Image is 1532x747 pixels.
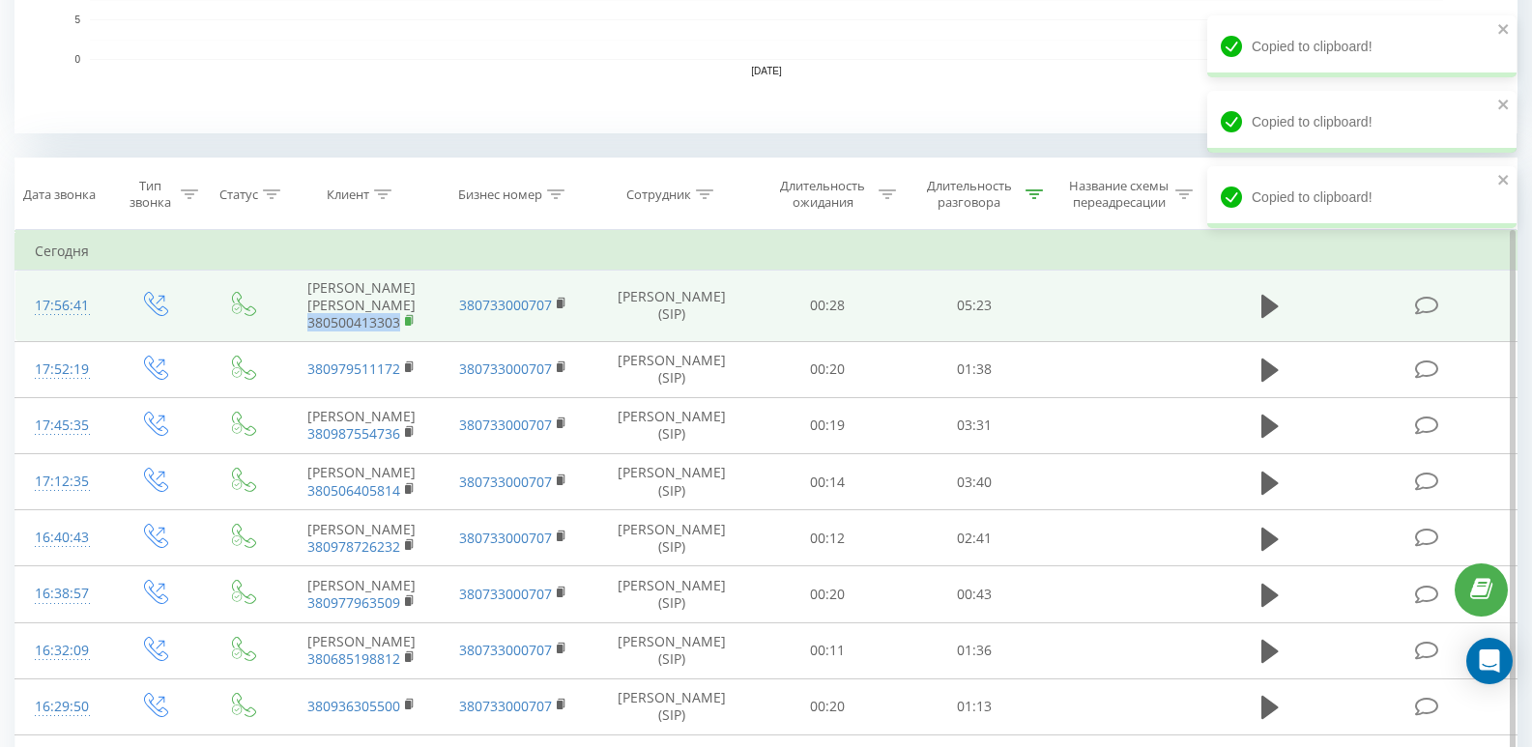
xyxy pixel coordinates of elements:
[459,296,552,314] a: 380733000707
[1497,172,1511,190] button: close
[459,585,552,603] a: 380733000707
[754,622,901,678] td: 00:11
[1497,97,1511,115] button: close
[327,187,369,203] div: Клиент
[35,351,90,388] div: 17:52:19
[459,697,552,715] a: 380733000707
[307,697,400,715] a: 380936305500
[35,575,90,613] div: 16:38:57
[1207,15,1517,77] div: Copied to clipboard!
[285,622,438,678] td: [PERSON_NAME]
[901,397,1048,453] td: 03:31
[1067,178,1171,211] div: Название схемы переадресации
[307,649,400,668] a: 380685198812
[307,593,400,612] a: 380977963509
[918,178,1021,211] div: Длительность разговора
[901,566,1048,622] td: 00:43
[15,232,1518,271] td: Сегодня
[754,341,901,397] td: 00:20
[307,481,400,500] a: 380506405814
[458,187,542,203] div: Бизнес номер
[1207,166,1517,228] div: Copied to clipboard!
[754,397,901,453] td: 00:19
[459,416,552,434] a: 380733000707
[901,678,1048,734] td: 01:13
[307,424,400,443] a: 380987554736
[590,566,754,622] td: [PERSON_NAME] (SIP)
[459,641,552,659] a: 380733000707
[285,271,438,342] td: [PERSON_NAME] [PERSON_NAME]
[459,529,552,547] a: 380733000707
[219,187,258,203] div: Статус
[901,341,1048,397] td: 01:38
[307,359,400,378] a: 380979511172
[1497,21,1511,40] button: close
[285,510,438,566] td: [PERSON_NAME]
[901,622,1048,678] td: 01:36
[901,510,1048,566] td: 02:41
[626,187,691,203] div: Сотрудник
[74,54,80,65] text: 0
[35,407,90,445] div: 17:45:35
[285,454,438,510] td: [PERSON_NAME]
[754,271,901,342] td: 00:28
[901,271,1048,342] td: 05:23
[1466,638,1513,684] div: Open Intercom Messenger
[23,187,96,203] div: Дата звонка
[285,566,438,622] td: [PERSON_NAME]
[285,397,438,453] td: [PERSON_NAME]
[754,566,901,622] td: 00:20
[35,519,90,557] div: 16:40:43
[126,178,175,211] div: Тип звонка
[590,510,754,566] td: [PERSON_NAME] (SIP)
[590,397,754,453] td: [PERSON_NAME] (SIP)
[590,622,754,678] td: [PERSON_NAME] (SIP)
[754,678,901,734] td: 00:20
[459,359,552,378] a: 380733000707
[754,454,901,510] td: 00:14
[74,14,80,25] text: 5
[751,66,782,76] text: [DATE]
[35,632,90,670] div: 16:32:09
[307,537,400,556] a: 380978726232
[1207,91,1517,153] div: Copied to clipboard!
[590,454,754,510] td: [PERSON_NAME] (SIP)
[35,688,90,726] div: 16:29:50
[307,313,400,331] a: 380500413303
[590,341,754,397] td: [PERSON_NAME] (SIP)
[754,510,901,566] td: 00:12
[771,178,874,211] div: Длительность ожидания
[901,454,1048,510] td: 03:40
[35,287,90,325] div: 17:56:41
[459,473,552,491] a: 380733000707
[590,271,754,342] td: [PERSON_NAME] (SIP)
[35,463,90,501] div: 17:12:35
[590,678,754,734] td: [PERSON_NAME] (SIP)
